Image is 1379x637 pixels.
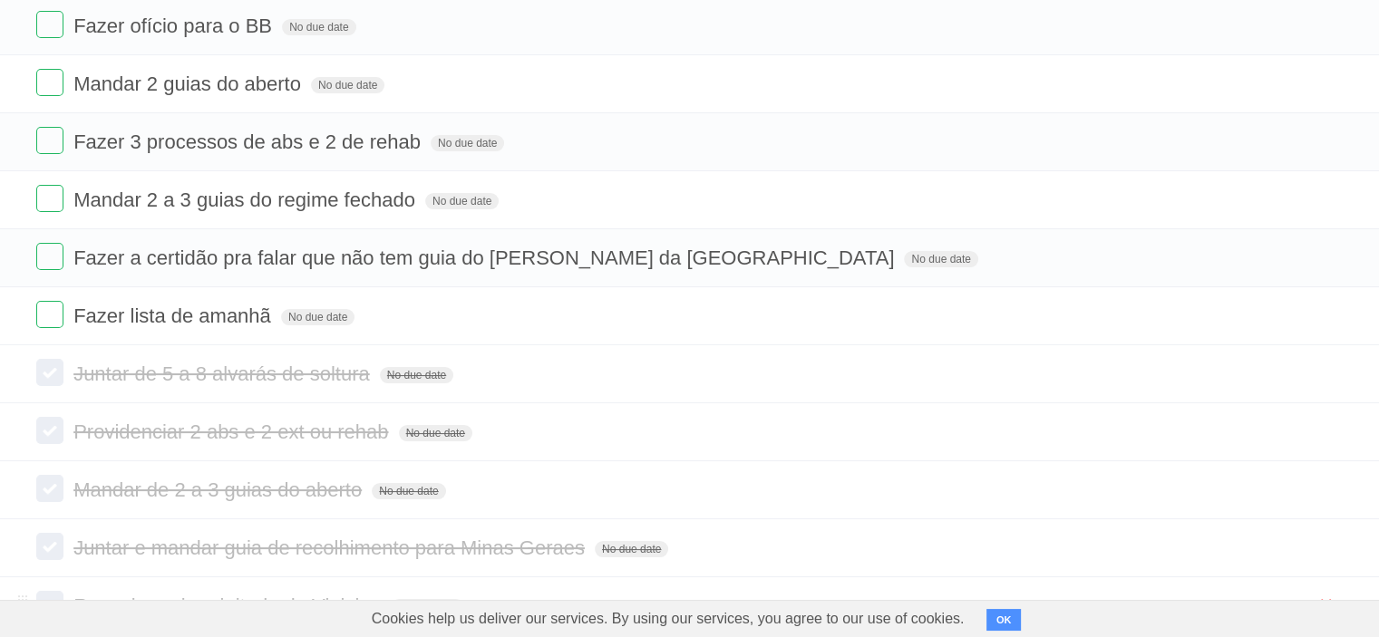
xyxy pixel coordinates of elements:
[36,417,63,444] label: Done
[380,367,453,383] span: No due date
[36,301,63,328] label: Done
[282,19,355,35] span: No due date
[595,541,668,557] span: No due date
[36,533,63,560] label: Done
[73,14,277,37] span: Fazer ofício para o BB
[36,475,63,502] label: Done
[36,127,63,154] label: Done
[73,72,306,95] span: Mandar 2 guias do aberto
[73,130,425,153] span: Fazer 3 processos de abs e 2 de rehab
[281,309,354,325] span: No due date
[73,304,276,327] span: Fazer lista de amanhã
[354,601,983,637] span: Cookies help us deliver our services. By using our services, you agree to our use of cookies.
[36,69,63,96] label: Done
[399,425,472,441] span: No due date
[36,591,63,618] label: Done
[36,11,63,38] label: Done
[904,251,977,267] span: No due date
[36,243,63,270] label: Done
[36,185,63,212] label: Done
[73,246,898,269] span: Fazer a certidão pra falar que não tem guia do [PERSON_NAME] da [GEOGRAPHIC_DATA]
[431,135,504,151] span: No due date
[73,420,393,443] span: Providenciar 2 abs e 2 ext ou rehab
[311,77,384,93] span: No due date
[73,594,384,617] span: Reenviar guia rejeitada do Vinicius
[73,478,366,501] span: Mandar de 2 a 3 guias do aberto
[372,483,445,499] span: No due date
[425,193,499,209] span: No due date
[73,188,420,211] span: Mandar 2 a 3 guias do regime fechado
[36,359,63,386] label: Done
[73,536,589,559] span: Juntar e mandar guia de recolhimento para Minas Geraes
[73,362,374,385] span: Juntar de 5 a 8 alvarás de soltura
[986,609,1022,631] button: OK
